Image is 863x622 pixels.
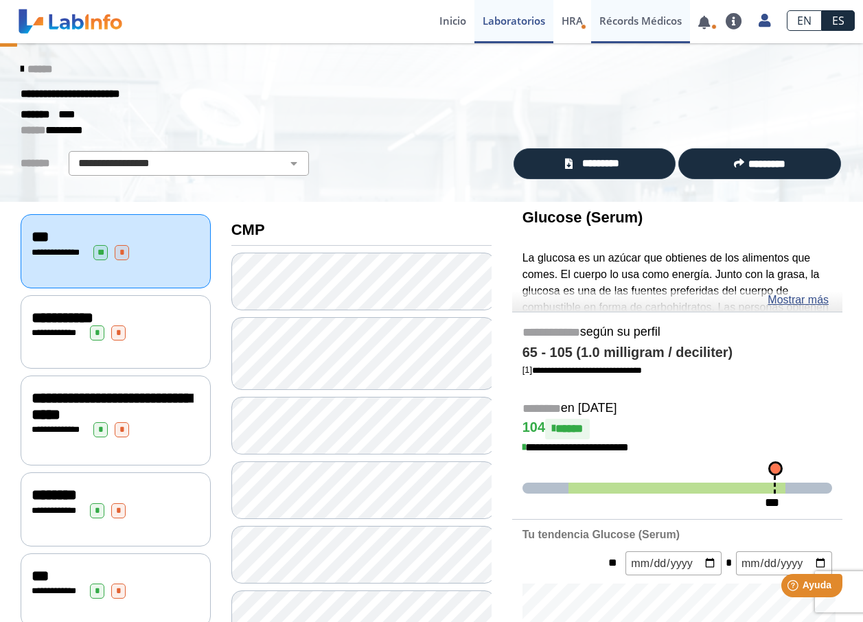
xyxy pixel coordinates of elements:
[231,221,265,238] b: CMP
[522,250,832,398] p: La glucosa es un azúcar que obtienes de los alimentos que comes. El cuerpo lo usa como energía. J...
[562,14,583,27] span: HRA
[522,325,832,341] h5: según su perfil
[522,345,832,361] h4: 65 - 105 (1.0 milligram / deciliter)
[736,551,832,575] input: mm/dd/yyyy
[522,401,832,417] h5: en [DATE]
[625,551,722,575] input: mm/dd/yyyy
[522,209,643,226] b: Glucose (Serum)
[822,10,855,31] a: ES
[522,529,680,540] b: Tu tendencia Glucose (Serum)
[741,568,848,607] iframe: Help widget launcher
[522,419,832,439] h4: 104
[787,10,822,31] a: EN
[522,365,642,375] a: [1]
[768,292,829,308] a: Mostrar más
